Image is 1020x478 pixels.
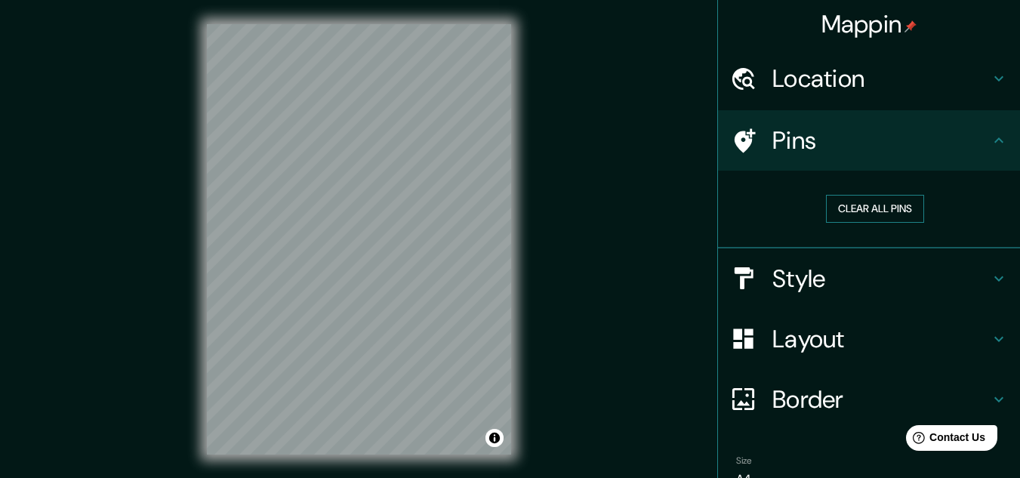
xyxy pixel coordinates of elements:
h4: Layout [772,324,990,354]
h4: Pins [772,125,990,156]
img: pin-icon.png [904,20,917,32]
label: Size [736,454,752,467]
iframe: Help widget launcher [886,419,1003,461]
div: Layout [718,309,1020,369]
div: Location [718,48,1020,109]
h4: Location [772,63,990,94]
button: Toggle attribution [485,429,504,447]
h4: Border [772,384,990,415]
div: Border [718,369,1020,430]
h4: Style [772,264,990,294]
h4: Mappin [821,9,917,39]
canvas: Map [207,24,511,455]
button: Clear all pins [826,195,924,223]
div: Pins [718,110,1020,171]
div: Style [718,248,1020,309]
